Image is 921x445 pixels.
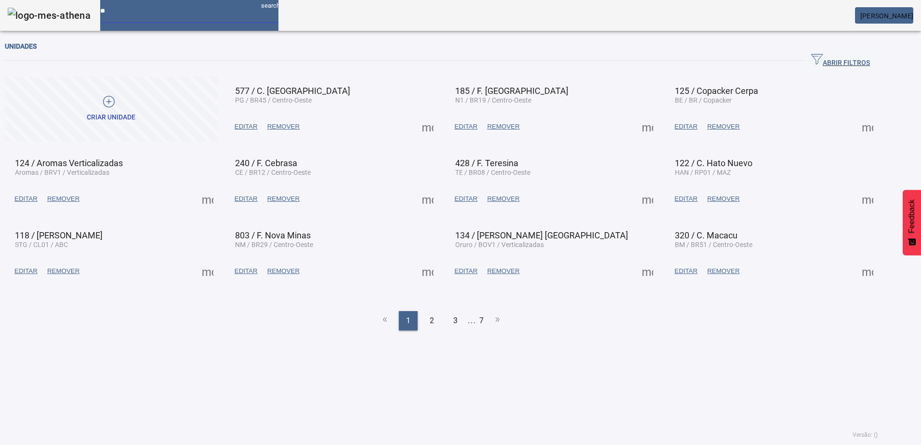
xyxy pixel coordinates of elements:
[419,262,436,280] button: Mais
[455,266,478,276] span: EDITAR
[235,122,258,131] span: EDITAR
[467,311,477,330] li: ...
[639,262,656,280] button: Mais
[482,118,524,135] button: REMOVER
[674,122,697,131] span: EDITAR
[235,96,312,104] span: PG / BR45 / Centro-Oeste
[199,262,216,280] button: Mais
[487,266,519,276] span: REMOVER
[235,158,297,168] span: 240 / F. Cebrasa
[235,194,258,204] span: EDITAR
[15,241,68,249] span: STG / CL01 / ABC
[482,190,524,208] button: REMOVER
[707,122,739,131] span: REMOVER
[455,158,518,168] span: 428 / F. Teresina
[853,432,878,438] span: Versão: ()
[674,266,697,276] span: EDITAR
[235,86,350,96] span: 577 / C. [GEOGRAPHIC_DATA]
[419,118,436,135] button: Mais
[675,96,732,104] span: BE / BR / Copacker
[267,122,300,131] span: REMOVER
[87,113,135,122] div: Criar unidade
[639,118,656,135] button: Mais
[455,194,478,204] span: EDITAR
[670,190,702,208] button: EDITAR
[235,169,311,176] span: CE / BR12 / Centro-Oeste
[263,190,304,208] button: REMOVER
[903,190,921,255] button: Feedback - Mostrar pesquisa
[455,96,531,104] span: N1 / BR19 / Centro-Oeste
[267,194,300,204] span: REMOVER
[639,190,656,208] button: Mais
[859,190,876,208] button: Mais
[199,190,216,208] button: Mais
[479,311,484,330] li: 7
[675,241,752,249] span: BM / BR51 / Centro-Oeste
[230,262,263,280] button: EDITAR
[908,199,916,233] span: Feedback
[450,262,483,280] button: EDITAR
[670,118,702,135] button: EDITAR
[674,194,697,204] span: EDITAR
[670,262,702,280] button: EDITAR
[15,230,103,240] span: 118 / [PERSON_NAME]
[487,122,519,131] span: REMOVER
[5,42,37,50] span: Unidades
[263,262,304,280] button: REMOVER
[702,262,744,280] button: REMOVER
[42,190,84,208] button: REMOVER
[675,169,731,176] span: HAN / RP01 / MAZ
[455,169,530,176] span: TE / BR08 / Centro-Oeste
[419,190,436,208] button: Mais
[811,53,870,68] span: ABRIR FILTROS
[455,122,478,131] span: EDITAR
[47,266,79,276] span: REMOVER
[235,230,311,240] span: 803 / F. Nova Minas
[707,194,739,204] span: REMOVER
[230,118,263,135] button: EDITAR
[707,266,739,276] span: REMOVER
[230,190,263,208] button: EDITAR
[430,315,434,327] span: 2
[450,190,483,208] button: EDITAR
[235,241,313,249] span: NM / BR29 / Centro-Oeste
[675,230,737,240] span: 320 / C. Macacu
[803,52,878,69] button: ABRIR FILTROS
[860,12,913,20] span: [PERSON_NAME]
[702,118,744,135] button: REMOVER
[14,266,38,276] span: EDITAR
[455,230,628,240] span: 134 / [PERSON_NAME] [GEOGRAPHIC_DATA]
[10,262,42,280] button: EDITAR
[482,262,524,280] button: REMOVER
[15,158,123,168] span: 124 / Aromas Verticalizadas
[47,194,79,204] span: REMOVER
[8,8,91,23] img: logo-mes-athena
[859,118,876,135] button: Mais
[450,118,483,135] button: EDITAR
[859,262,876,280] button: Mais
[455,241,544,249] span: Oruro / BOV1 / Verticalizadas
[42,262,84,280] button: REMOVER
[675,158,752,168] span: 122 / C. Hato Nuevo
[5,77,218,142] button: Criar unidade
[235,266,258,276] span: EDITAR
[453,315,458,327] span: 3
[267,266,300,276] span: REMOVER
[15,169,109,176] span: Aromas / BRV1 / Verticalizadas
[14,194,38,204] span: EDITAR
[263,118,304,135] button: REMOVER
[702,190,744,208] button: REMOVER
[455,86,568,96] span: 185 / F. [GEOGRAPHIC_DATA]
[675,86,758,96] span: 125 / Copacker Cerpa
[487,194,519,204] span: REMOVER
[10,190,42,208] button: EDITAR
